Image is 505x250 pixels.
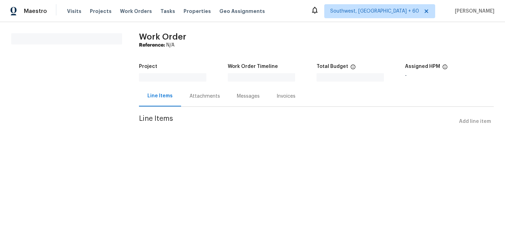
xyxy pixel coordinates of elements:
span: Line Items [139,115,456,128]
h5: Total Budget [317,64,348,69]
div: Messages [237,93,260,100]
span: Work Order [139,33,186,41]
h5: Assigned HPM [405,64,440,69]
span: Maestro [24,8,47,15]
span: Geo Assignments [219,8,265,15]
span: The hpm assigned to this work order. [442,64,448,73]
h5: Project [139,64,157,69]
span: The total cost of line items that have been proposed by Opendoor. This sum includes line items th... [350,64,356,73]
div: Attachments [190,93,220,100]
div: Invoices [277,93,295,100]
span: Work Orders [120,8,152,15]
span: Visits [67,8,81,15]
div: N/A [139,42,494,49]
span: [PERSON_NAME] [452,8,494,15]
b: Reference: [139,43,165,48]
span: Projects [90,8,112,15]
div: Line Items [147,92,173,99]
div: - [405,73,494,78]
span: Southwest, [GEOGRAPHIC_DATA] + 60 [330,8,419,15]
h5: Work Order Timeline [228,64,278,69]
span: Tasks [160,9,175,14]
span: Properties [184,8,211,15]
